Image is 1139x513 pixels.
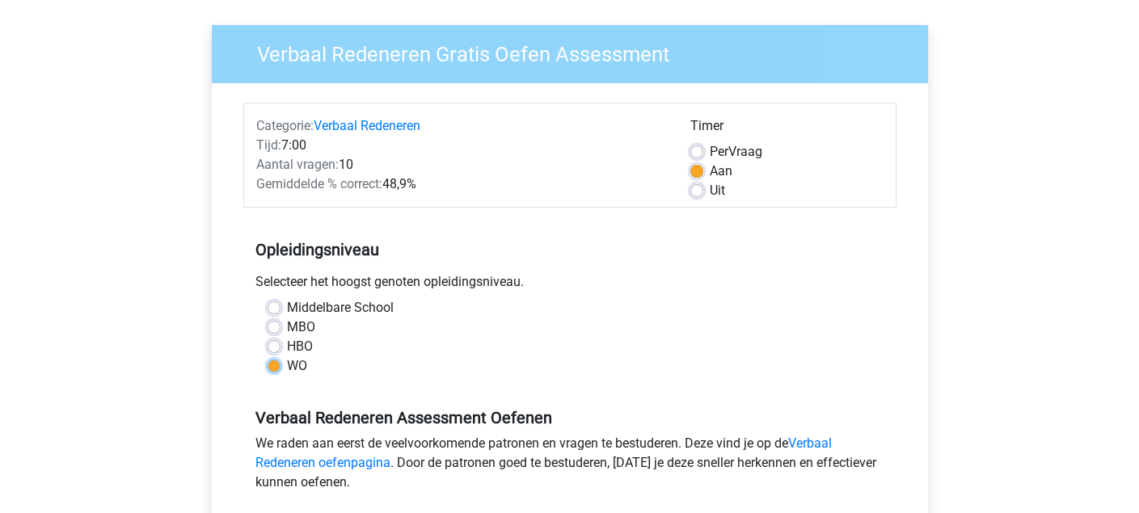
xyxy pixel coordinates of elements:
[287,298,394,317] label: Middelbare School
[710,142,762,162] label: Vraag
[238,36,916,67] h3: Verbaal Redeneren Gratis Oefen Assessment
[314,118,420,133] a: Verbaal Redeneren
[243,272,896,298] div: Selecteer het hoogst genoten opleidingsniveau.
[256,176,382,191] span: Gemiddelde % correct:
[690,116,884,142] div: Timer
[244,136,678,155] div: 7:00
[287,317,315,337] label: MBO
[710,162,732,181] label: Aan
[244,155,678,175] div: 10
[256,157,339,172] span: Aantal vragen:
[710,144,728,159] span: Per
[244,175,678,194] div: 48,9%
[710,181,725,200] label: Uit
[256,137,281,153] span: Tijd:
[287,337,313,356] label: HBO
[256,118,314,133] span: Categorie:
[243,434,896,498] div: We raden aan eerst de veelvoorkomende patronen en vragen te bestuderen. Deze vind je op de . Door...
[287,356,307,376] label: WO
[255,233,884,266] h5: Opleidingsniveau
[255,408,884,427] h5: Verbaal Redeneren Assessment Oefenen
